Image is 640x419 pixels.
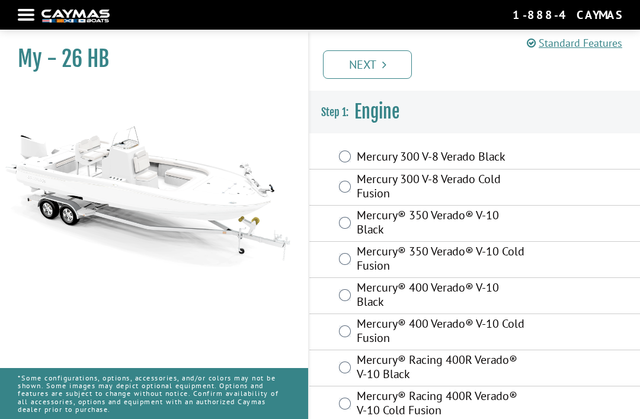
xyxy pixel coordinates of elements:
[357,353,527,384] label: Mercury® Racing 400R Verado® V-10 Black
[323,50,412,79] a: Next
[18,368,290,419] p: *Some configurations, options, accessories, and/or colors may not be shown. Some images may depic...
[513,7,622,23] div: 1-888-4CAYMAS
[527,35,622,51] a: Standard Features
[357,149,527,167] label: Mercury 300 V-8 Verado Black
[357,280,527,312] label: Mercury® 400 Verado® V-10 Black
[320,49,640,79] ul: Pagination
[357,316,527,348] label: Mercury® 400 Verado® V-10 Cold Fusion
[41,9,110,22] img: white-logo-c9c8dbefe5ff5ceceb0f0178aa75bf4bb51f6bca0971e226c86eb53dfe498488.png
[309,90,640,134] h3: Engine
[357,172,527,203] label: Mercury 300 V-8 Verado Cold Fusion
[18,46,279,72] h1: My - 26 HB
[357,244,527,276] label: Mercury® 350 Verado® V-10 Cold Fusion
[357,208,527,239] label: Mercury® 350 Verado® V-10 Black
